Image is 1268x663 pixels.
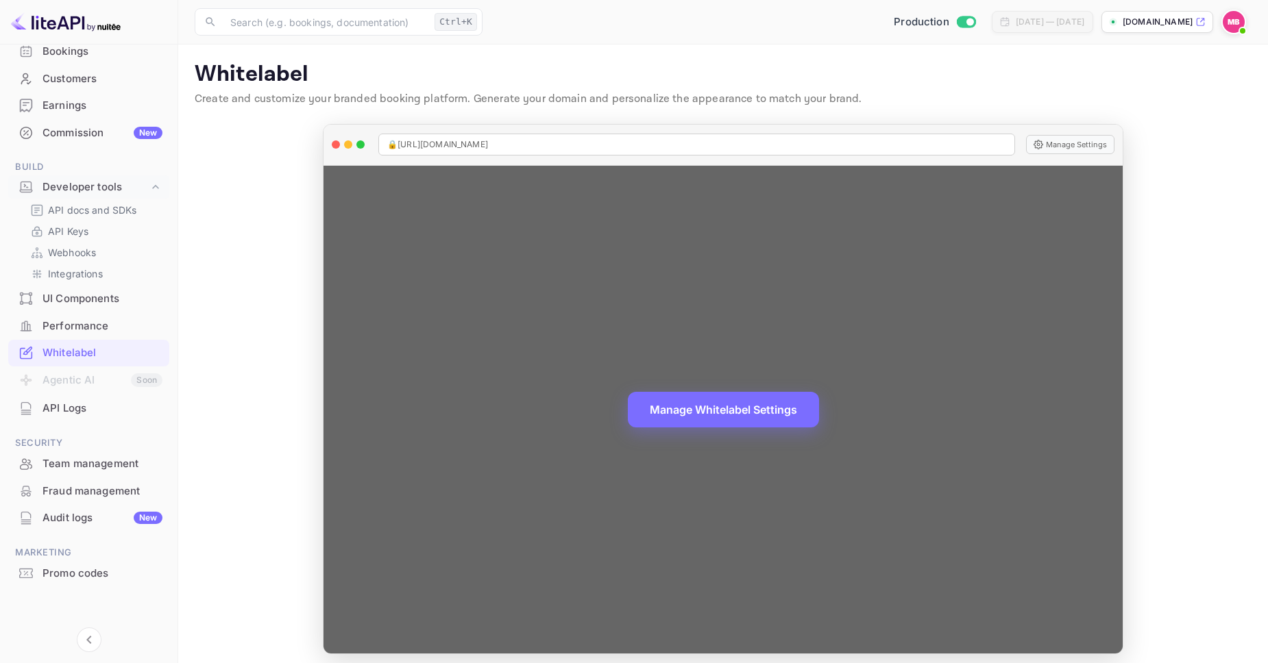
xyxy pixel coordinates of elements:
[134,127,162,139] div: New
[8,92,169,119] div: Earnings
[888,14,981,30] div: Switch to Sandbox mode
[42,318,162,334] div: Performance
[8,560,169,587] div: Promo codes
[8,38,169,64] a: Bookings
[42,566,162,581] div: Promo codes
[42,510,162,526] div: Audit logs
[48,224,88,238] p: API Keys
[435,13,477,31] div: Ctrl+K
[30,203,158,217] a: API docs and SDKs
[8,66,169,92] div: Customers
[8,120,169,147] div: CommissionNew
[8,286,169,312] div: UI Components
[42,44,162,60] div: Bookings
[42,71,162,87] div: Customers
[8,478,169,503] a: Fraud management
[1123,16,1193,28] p: [DOMAIN_NAME]
[42,456,162,472] div: Team management
[8,545,169,560] span: Marketing
[1016,16,1084,28] div: [DATE] — [DATE]
[8,478,169,505] div: Fraud management
[195,91,1252,108] p: Create and customize your branded booking platform. Generate your domain and personalize the appe...
[8,505,169,530] a: Audit logsNew
[1223,11,1245,33] img: Marc Bellmann
[8,175,169,199] div: Developer tools
[8,560,169,586] a: Promo codes
[48,203,137,217] p: API docs and SDKs
[8,395,169,422] div: API Logs
[628,392,819,427] button: Manage Whitelabel Settings
[42,401,162,416] div: API Logs
[48,266,103,281] p: Integrations
[25,264,164,284] div: Integrations
[42,345,162,361] div: Whitelabel
[8,120,169,145] a: CommissionNew
[30,266,158,281] a: Integrations
[134,512,162,524] div: New
[42,179,149,195] div: Developer tools
[30,224,158,238] a: API Keys
[222,8,429,36] input: Search (e.g. bookings, documentation)
[387,138,488,151] span: 🔒 [URL][DOMAIN_NAME]
[25,221,164,241] div: API Keys
[8,160,169,175] span: Build
[25,200,164,220] div: API docs and SDKs
[42,484,162,499] div: Fraud management
[195,61,1252,88] p: Whitelabel
[8,92,169,118] a: Earnings
[894,14,949,30] span: Production
[11,11,121,33] img: LiteAPI logo
[48,245,96,260] p: Webhooks
[77,627,101,652] button: Collapse navigation
[8,395,169,421] a: API Logs
[25,242,164,262] div: Webhooks
[8,340,169,366] div: Whitelabel
[8,286,169,311] a: UI Components
[42,291,162,307] div: UI Components
[42,125,162,141] div: Commission
[1026,135,1114,154] button: Manage Settings
[8,451,169,477] div: Team management
[8,66,169,91] a: Customers
[42,98,162,114] div: Earnings
[8,451,169,476] a: Team management
[8,436,169,451] span: Security
[8,340,169,365] a: Whitelabel
[8,313,169,340] div: Performance
[8,38,169,65] div: Bookings
[30,245,158,260] a: Webhooks
[8,505,169,531] div: Audit logsNew
[8,313,169,338] a: Performance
